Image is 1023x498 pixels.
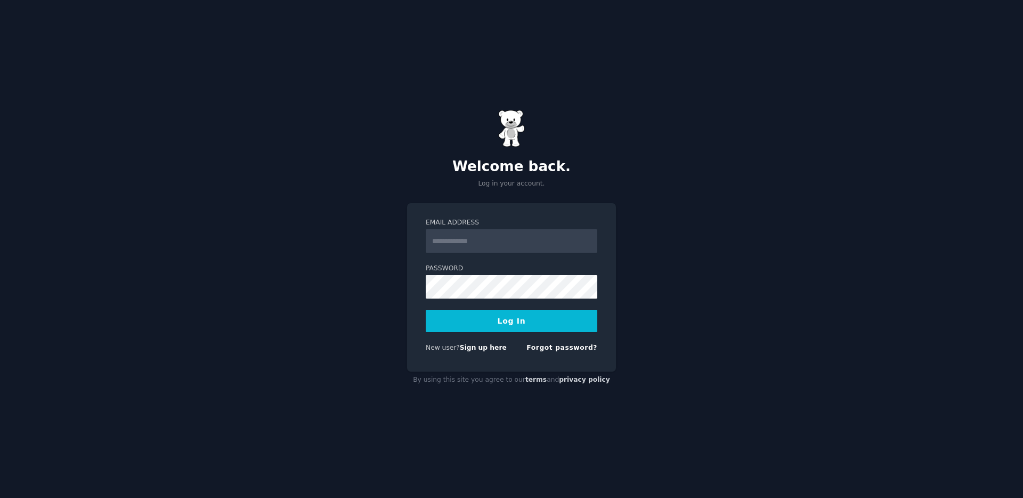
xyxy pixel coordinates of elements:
a: Sign up here [460,344,507,351]
p: Log in your account. [407,179,616,189]
button: Log In [426,310,597,332]
a: terms [525,376,547,383]
label: Password [426,264,597,274]
span: New user? [426,344,460,351]
h2: Welcome back. [407,158,616,175]
img: Gummy Bear [498,110,525,147]
label: Email Address [426,218,597,228]
a: Forgot password? [526,344,597,351]
div: By using this site you agree to our and [407,372,616,389]
a: privacy policy [559,376,610,383]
